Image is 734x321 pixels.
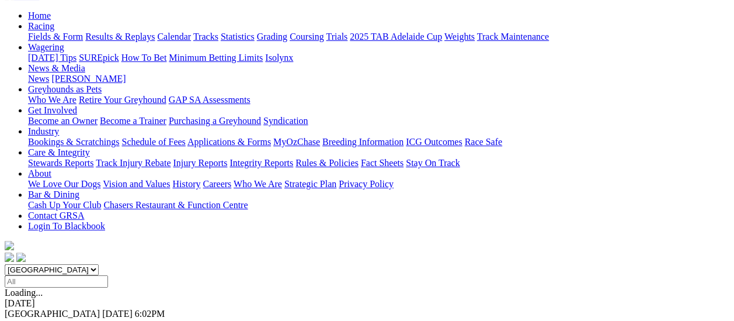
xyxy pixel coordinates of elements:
[187,137,271,147] a: Applications & Forms
[263,116,308,126] a: Syndication
[203,179,231,189] a: Careers
[326,32,347,42] a: Trials
[157,32,191,42] a: Calendar
[96,158,171,168] a: Track Injury Rebate
[85,32,155,42] a: Results & Replays
[28,116,98,126] a: Become an Owner
[28,147,90,157] a: Care & Integrity
[135,309,165,319] span: 6:02PM
[290,32,324,42] a: Coursing
[5,275,108,288] input: Select date
[28,53,729,63] div: Wagering
[5,298,729,309] div: [DATE]
[28,21,54,31] a: Racing
[5,288,43,298] span: Loading...
[339,179,394,189] a: Privacy Policy
[284,179,336,189] a: Strategic Plan
[28,158,93,168] a: Stewards Reports
[28,74,729,84] div: News & Media
[169,95,251,105] a: GAP SA Assessments
[257,32,287,42] a: Grading
[28,105,77,115] a: Get Involved
[28,210,84,220] a: Contact GRSA
[477,32,549,42] a: Track Maintenance
[28,84,102,94] a: Greyhounds as Pets
[28,137,729,147] div: Industry
[16,253,26,262] img: twitter.svg
[28,32,729,42] div: Racing
[28,32,83,42] a: Fields & Form
[406,137,462,147] a: ICG Outcomes
[172,179,200,189] a: History
[28,11,51,20] a: Home
[169,116,261,126] a: Purchasing a Greyhound
[103,200,248,210] a: Chasers Restaurant & Function Centre
[103,179,170,189] a: Vision and Values
[121,53,167,63] a: How To Bet
[406,158,460,168] a: Stay On Track
[444,32,475,42] a: Weights
[5,253,14,262] img: facebook.svg
[28,63,85,73] a: News & Media
[229,158,293,168] a: Integrity Reports
[28,158,729,168] div: Care & Integrity
[28,95,729,105] div: Greyhounds as Pets
[28,189,79,199] a: Bar & Dining
[102,309,133,319] span: [DATE]
[28,42,64,52] a: Wagering
[221,32,255,42] a: Statistics
[100,116,166,126] a: Become a Trainer
[265,53,293,63] a: Isolynx
[28,53,76,63] a: [DATE] Tips
[28,168,51,178] a: About
[193,32,218,42] a: Tracks
[28,179,729,189] div: About
[169,53,263,63] a: Minimum Betting Limits
[28,116,729,126] div: Get Involved
[273,137,320,147] a: MyOzChase
[234,179,282,189] a: Who We Are
[28,221,105,231] a: Login To Blackbook
[121,137,185,147] a: Schedule of Fees
[5,241,14,250] img: logo-grsa-white.png
[28,200,101,210] a: Cash Up Your Club
[79,95,166,105] a: Retire Your Greyhound
[350,32,442,42] a: 2025 TAB Adelaide Cup
[322,137,403,147] a: Breeding Information
[28,200,729,210] div: Bar & Dining
[5,309,100,319] span: [GEOGRAPHIC_DATA]
[295,158,359,168] a: Rules & Policies
[361,158,403,168] a: Fact Sheets
[79,53,119,63] a: SUREpick
[28,74,49,84] a: News
[28,95,76,105] a: Who We Are
[51,74,126,84] a: [PERSON_NAME]
[28,137,119,147] a: Bookings & Scratchings
[28,179,100,189] a: We Love Our Dogs
[464,137,502,147] a: Race Safe
[28,126,59,136] a: Industry
[173,158,227,168] a: Injury Reports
